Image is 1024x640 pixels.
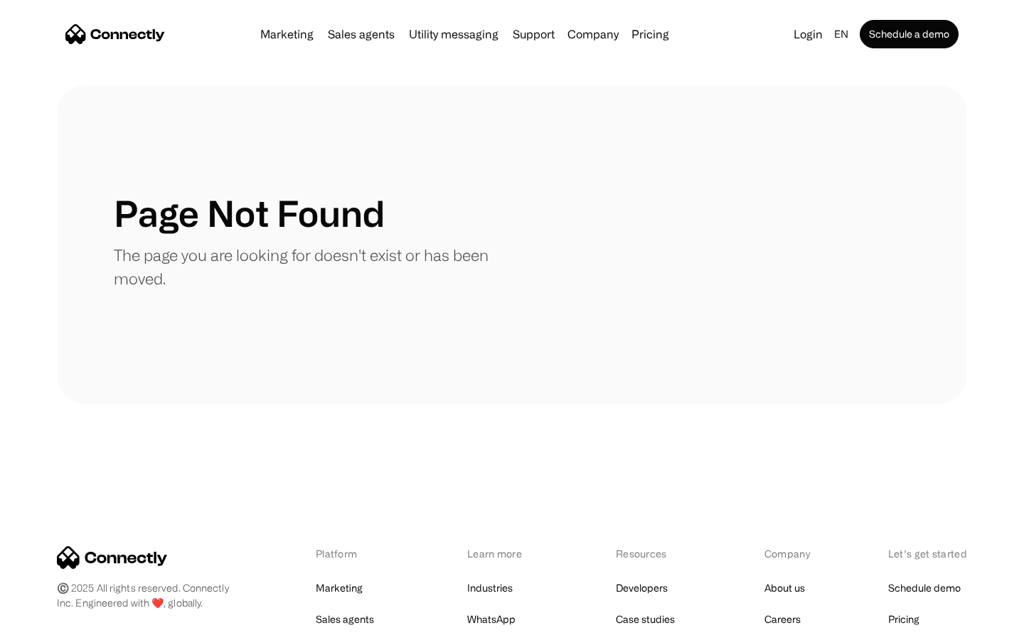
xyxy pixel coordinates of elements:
[888,609,919,629] a: Pricing
[834,24,848,44] div: en
[14,614,85,635] aside: Language selected: English
[764,546,814,561] div: Company
[467,578,513,598] a: Industries
[114,192,385,235] h1: Page Not Found
[28,615,85,635] ul: Language list
[114,243,512,290] p: The page you are looking for doesn't exist or has been moved.
[616,578,668,598] a: Developers
[316,609,374,629] a: Sales agents
[507,28,560,40] a: Support
[322,28,400,40] a: Sales agents
[788,24,828,44] a: Login
[567,24,619,44] div: Company
[316,578,363,598] a: Marketing
[626,28,675,40] a: Pricing
[403,28,504,40] a: Utility messaging
[888,546,967,561] div: Let’s get started
[255,28,319,40] a: Marketing
[616,609,675,629] a: Case studies
[860,20,959,48] a: Schedule a demo
[764,609,801,629] a: Careers
[616,546,690,561] div: Resources
[467,609,516,629] a: WhatsApp
[467,546,542,561] div: Learn more
[888,578,961,598] a: Schedule demo
[764,578,805,598] a: About us
[316,546,393,561] div: Platform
